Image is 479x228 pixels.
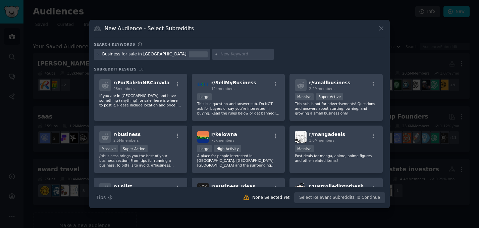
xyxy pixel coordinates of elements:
span: 10 [139,67,144,71]
div: Massive [295,93,314,100]
span: 2.2M members [309,87,334,91]
span: r/ kelowna [211,132,237,137]
div: None Selected Yet [252,195,289,201]
p: /r/business brings you the best of your business section. From tips for running a business, to pi... [99,153,182,168]
img: Business_Ideas [197,183,209,195]
h3: New Audience - Select Subreddits [105,25,194,32]
span: r/ ForSaleInNBCanada [113,80,170,85]
img: SellMyBusiness [197,79,209,91]
div: Large [197,145,212,152]
p: A place for people interested in [GEOGRAPHIC_DATA], [GEOGRAPHIC_DATA], [GEOGRAPHIC_DATA] and the ... [197,153,280,168]
span: r/ Business_Ideas [211,184,255,189]
div: Super Active [316,93,343,100]
img: mangadeals [295,131,307,143]
span: r/ mangadeals [309,132,345,137]
div: Massive [99,145,118,152]
span: 98 members [113,87,135,91]
p: This sub is not for advertisements! Questions and answers about starting, owning, and growing a s... [295,101,377,116]
span: r/ SellMyBusiness [211,80,256,85]
p: Post deals for manga, anime, anime figures and other related items! [295,153,377,163]
span: r/ LAlist [113,184,132,189]
span: r/ smallbusiness [309,80,350,85]
div: Super Active [120,145,148,152]
span: 75k members [211,138,234,142]
span: r/ business [113,132,141,137]
div: Business for sale in [GEOGRAPHIC_DATA] [102,51,187,57]
span: Subreddit Results [94,67,137,72]
p: If you are in [GEOGRAPHIC_DATA] and have something (anything) for sale, here is where to post it.... [99,93,182,107]
span: 12k members [211,87,234,91]
span: Tips [96,194,106,201]
span: 1.0M members [309,138,334,142]
span: r/ Justrolledintotheshop [309,184,370,189]
button: Tips [94,192,115,203]
p: This is a question and answer sub. Do NOT ask for buyers or say you're interested in buying. Read... [197,101,280,116]
span: 2.5M members [113,138,139,142]
h3: Search keywords [94,42,135,47]
img: kelowna [197,131,209,143]
img: Justrolledintotheshop [295,183,306,195]
div: Massive [295,145,314,152]
div: High Activity [214,145,241,152]
div: Large [197,93,212,100]
input: New Keyword [220,51,271,57]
